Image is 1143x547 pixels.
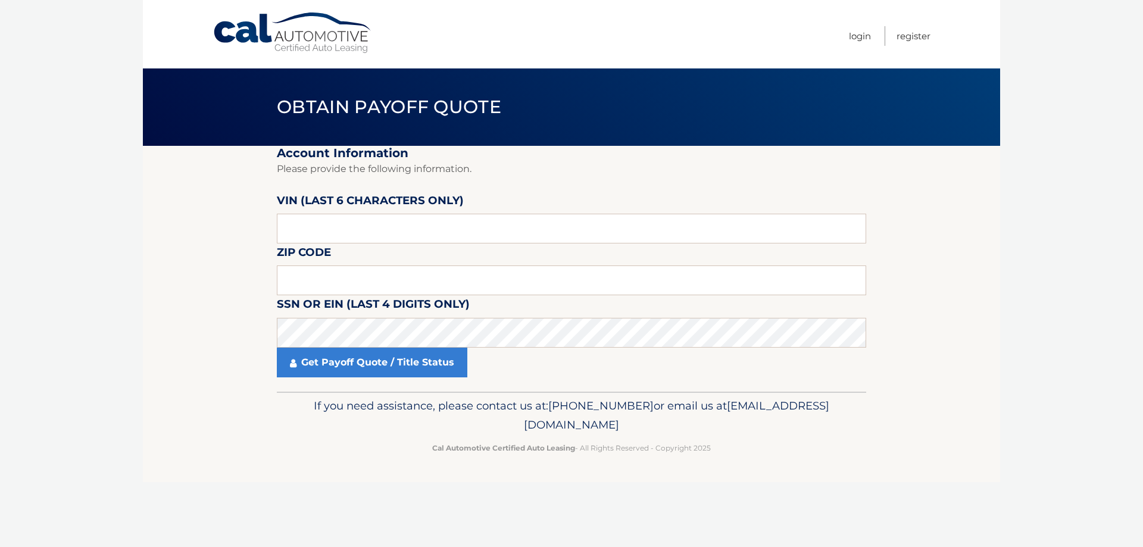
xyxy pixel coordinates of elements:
span: [PHONE_NUMBER] [548,399,654,412]
p: If you need assistance, please contact us at: or email us at [285,396,858,435]
label: VIN (last 6 characters only) [277,192,464,214]
span: Obtain Payoff Quote [277,96,501,118]
a: Get Payoff Quote / Title Status [277,348,467,377]
p: - All Rights Reserved - Copyright 2025 [285,442,858,454]
label: SSN or EIN (last 4 digits only) [277,295,470,317]
label: Zip Code [277,243,331,265]
p: Please provide the following information. [277,161,866,177]
h2: Account Information [277,146,866,161]
strong: Cal Automotive Certified Auto Leasing [432,443,575,452]
a: Login [849,26,871,46]
a: Cal Automotive [213,12,373,54]
a: Register [897,26,930,46]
